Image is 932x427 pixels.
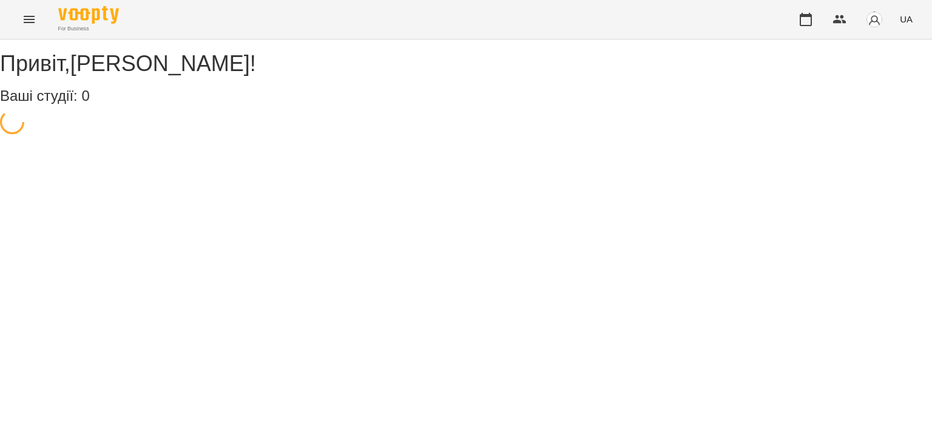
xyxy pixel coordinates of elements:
[900,13,913,26] span: UA
[895,8,917,30] button: UA
[15,5,44,34] button: Menu
[866,11,883,28] img: avatar_s.png
[81,87,89,104] span: 0
[58,25,119,33] span: For Business
[58,6,119,24] img: Voopty Logo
